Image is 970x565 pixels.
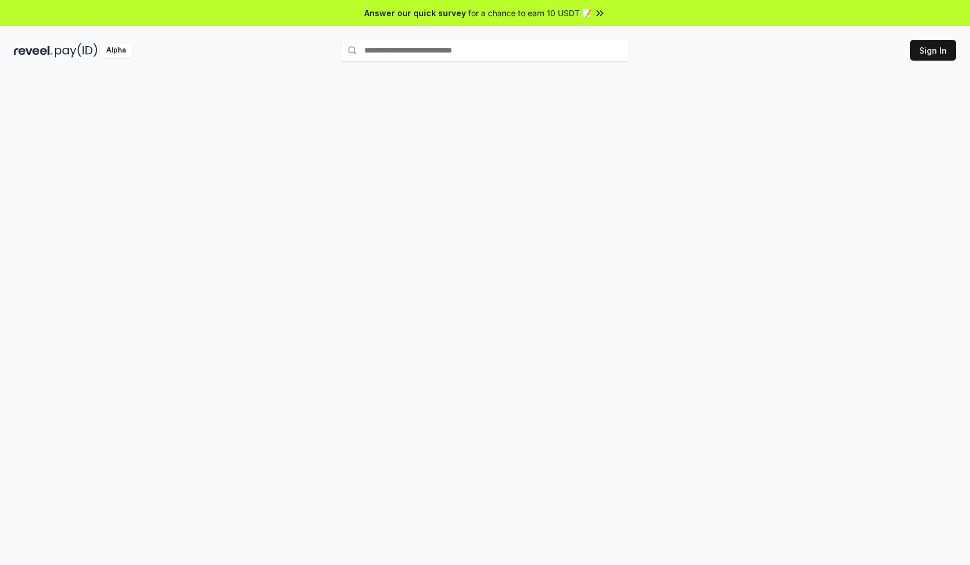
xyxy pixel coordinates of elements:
[100,43,132,58] div: Alpha
[910,40,956,61] button: Sign In
[364,7,466,19] span: Answer our quick survey
[55,43,98,58] img: pay_id
[468,7,592,19] span: for a chance to earn 10 USDT 📝
[14,43,53,58] img: reveel_dark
